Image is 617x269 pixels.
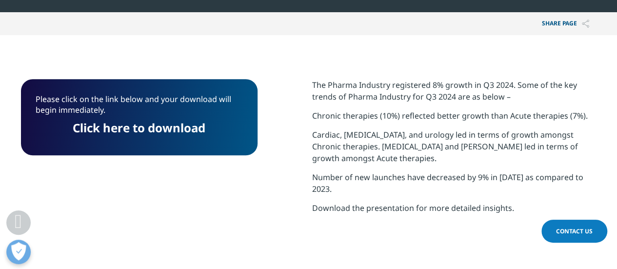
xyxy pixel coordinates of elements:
span: Contact Us [556,227,593,235]
p: The Pharma Industry registered 8% growth in Q3 2024. Some of the key trends of Pharma Industry fo... [312,79,597,110]
p: Download the presentation for more detailed insights. [312,202,597,221]
a: Click here to download [73,120,205,136]
p: Chronic therapies (10%) reflected better growth than Acute therapies (7%). [312,110,597,129]
p: Please click on the link below and your download will begin immediately. [36,94,243,123]
img: Share PAGE [582,20,589,28]
button: Share PAGEShare PAGE [535,12,597,35]
p: Number of new launches have decreased by 9% in [DATE] as compared to 2023. [312,171,597,202]
a: Contact Us [541,220,607,243]
p: Share PAGE [535,12,597,35]
p: Cardiac, [MEDICAL_DATA], and urology led in terms of growth amongst Chronic therapies. [MEDICAL_D... [312,129,597,171]
button: Open Preferences [6,240,31,264]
